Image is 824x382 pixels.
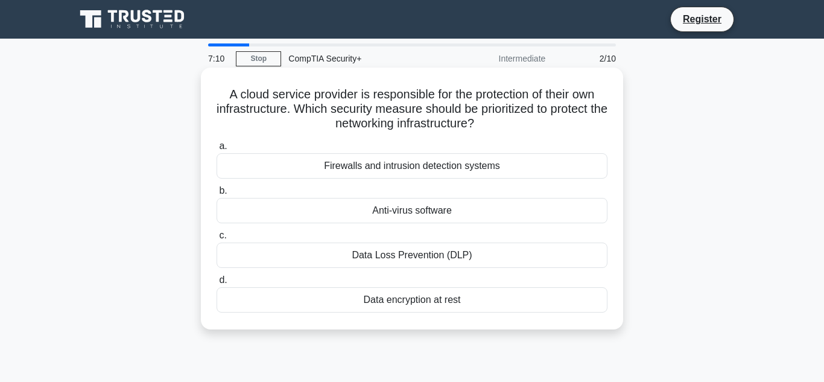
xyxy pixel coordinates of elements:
a: Register [676,11,729,27]
div: Anti-virus software [217,198,607,223]
div: Firewalls and intrusion detection systems [217,153,607,179]
div: Data encryption at rest [217,287,607,313]
div: Data Loss Prevention (DLP) [217,243,607,268]
div: 7:10 [201,46,236,71]
div: Intermediate [447,46,553,71]
a: Stop [236,51,281,66]
span: a. [219,141,227,151]
div: CompTIA Security+ [281,46,447,71]
span: b. [219,185,227,196]
span: c. [219,230,226,240]
h5: A cloud service provider is responsible for the protection of their own infrastructure. Which sec... [215,87,609,132]
div: 2/10 [553,46,623,71]
span: d. [219,275,227,285]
